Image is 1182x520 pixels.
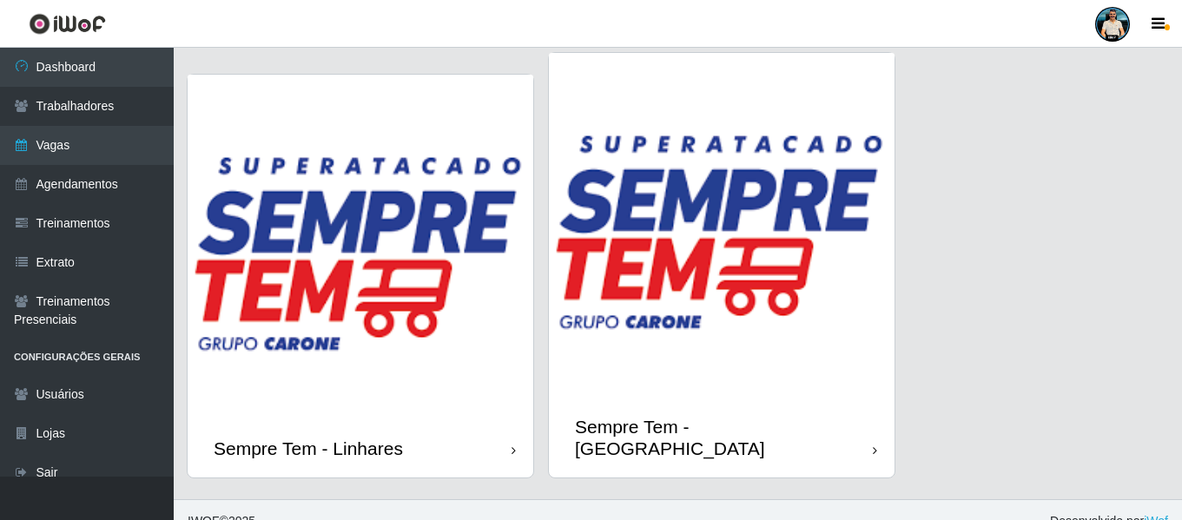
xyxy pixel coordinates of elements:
[214,438,403,459] div: Sempre Tem - Linhares
[575,416,873,459] div: Sempre Tem - [GEOGRAPHIC_DATA]
[549,53,895,477] a: Sempre Tem - [GEOGRAPHIC_DATA]
[549,53,895,398] img: cardImg
[188,75,533,420] img: cardImg
[188,75,533,477] a: Sempre Tem - Linhares
[29,13,106,35] img: CoreUI Logo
